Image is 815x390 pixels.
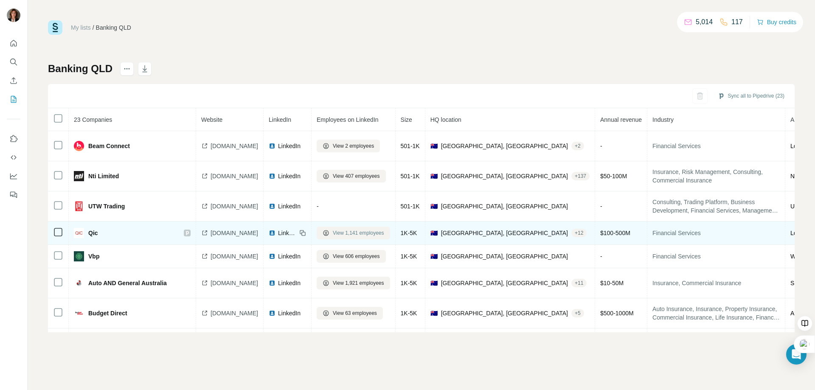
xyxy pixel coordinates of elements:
span: [DOMAIN_NAME] [211,279,258,287]
span: Financial Services [652,229,780,237]
span: Auto AND General Australia [88,279,167,287]
span: 1K-5K [401,310,417,317]
span: $ 50-100M [600,173,627,180]
span: View 2 employees [333,142,374,150]
button: Search [7,54,20,70]
img: LinkedIn logo [269,143,275,149]
img: company-logo [74,228,84,238]
span: Industry [652,116,674,123]
img: company-logo [74,171,84,181]
span: [DOMAIN_NAME] [211,172,258,180]
span: [DOMAIN_NAME] [211,202,258,210]
span: [GEOGRAPHIC_DATA], [GEOGRAPHIC_DATA] [441,172,568,180]
span: LinkedIn [278,172,301,180]
span: 1K-5K [401,253,417,260]
span: [DOMAIN_NAME] [211,252,258,261]
span: $ 10-50M [600,280,624,286]
span: Beam Connect [88,142,130,150]
button: View 606 employees [317,250,386,263]
button: Use Surfe API [7,150,20,165]
img: company-logo [74,278,84,288]
img: company-logo [74,251,84,261]
span: View 1,921 employees [333,279,384,287]
button: Sync all to Pipedrive (23) [712,90,790,102]
span: [DOMAIN_NAME] [211,309,258,317]
img: company-logo [74,308,84,318]
span: 1K-5K [401,230,417,236]
span: Insurance, Commercial Insurance [652,279,780,287]
span: 🇦🇺 [430,142,438,150]
span: 🇦🇺 [430,309,438,317]
p: 117 [731,17,743,27]
span: [GEOGRAPHIC_DATA], [GEOGRAPHIC_DATA] [441,202,568,210]
span: - [600,203,602,210]
button: actions [120,62,134,76]
span: [GEOGRAPHIC_DATA], [GEOGRAPHIC_DATA] [441,279,568,287]
div: Banking QLD [96,23,131,32]
img: Surfe Logo [48,20,62,35]
span: Employees on LinkedIn [317,116,379,123]
button: Feedback [7,187,20,202]
button: View 1,141 employees [317,227,390,239]
span: [DOMAIN_NAME] [211,142,258,150]
span: 501-1K [401,203,420,210]
span: View 606 employees [333,253,380,260]
span: Auto Insurance, Insurance, Property Insurance, Commercial Insurance, Life Insurance, Financial Se... [652,305,780,322]
span: LinkedIn [269,116,291,123]
span: LinkedIn [278,229,297,237]
div: + 5 [571,309,584,317]
a: My lists [71,24,91,31]
div: + 137 [571,172,590,180]
span: View 1,141 employees [333,229,384,237]
button: View 1,921 employees [317,277,390,289]
span: LinkedIn [278,309,301,317]
img: Avatar [7,8,20,22]
span: 🇦🇺 [430,279,438,287]
span: 1K-5K [401,280,417,286]
button: My lists [7,92,20,107]
img: LinkedIn logo [269,310,275,317]
span: [GEOGRAPHIC_DATA], [GEOGRAPHIC_DATA] [441,142,568,150]
span: View 63 employees [333,309,377,317]
img: LinkedIn logo [269,253,275,260]
span: View 407 employees [333,172,380,180]
span: LinkedIn [278,252,301,261]
span: Vbp [88,252,99,261]
span: Annual revenue [600,116,642,123]
img: LinkedIn logo [269,280,275,286]
button: Dashboard [7,168,20,184]
span: - [317,203,319,210]
span: 501-1K [401,143,420,149]
span: Website [201,116,222,123]
span: Qic [88,229,98,237]
div: + 11 [571,279,587,287]
span: Size [401,116,412,123]
span: - [600,253,602,260]
span: About [790,116,806,123]
li: / [93,23,94,32]
div: + 2 [571,142,584,150]
span: 🇦🇺 [430,172,438,180]
span: Budget Direct [88,309,127,317]
span: $ 100-500M [600,230,630,236]
img: company-logo [74,201,84,211]
span: 🇦🇺 [430,202,438,210]
button: Quick start [7,36,20,51]
span: LinkedIn [278,142,301,150]
img: LinkedIn logo [269,173,275,180]
h1: Banking QLD [48,62,112,76]
button: Use Surfe on LinkedIn [7,131,20,146]
div: + 12 [571,229,587,237]
span: 23 Companies [74,116,112,123]
span: - [600,143,602,149]
button: View 407 employees [317,170,386,182]
span: UTW Trading [88,202,125,210]
button: Buy credits [757,16,796,28]
img: LinkedIn logo [269,230,275,236]
span: 🇦🇺 [430,252,438,261]
span: [GEOGRAPHIC_DATA], [GEOGRAPHIC_DATA] [441,252,568,261]
span: HQ location [430,116,461,123]
span: [GEOGRAPHIC_DATA], [GEOGRAPHIC_DATA] [441,229,568,237]
span: 501-1K [401,173,420,180]
button: Enrich CSV [7,73,20,88]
